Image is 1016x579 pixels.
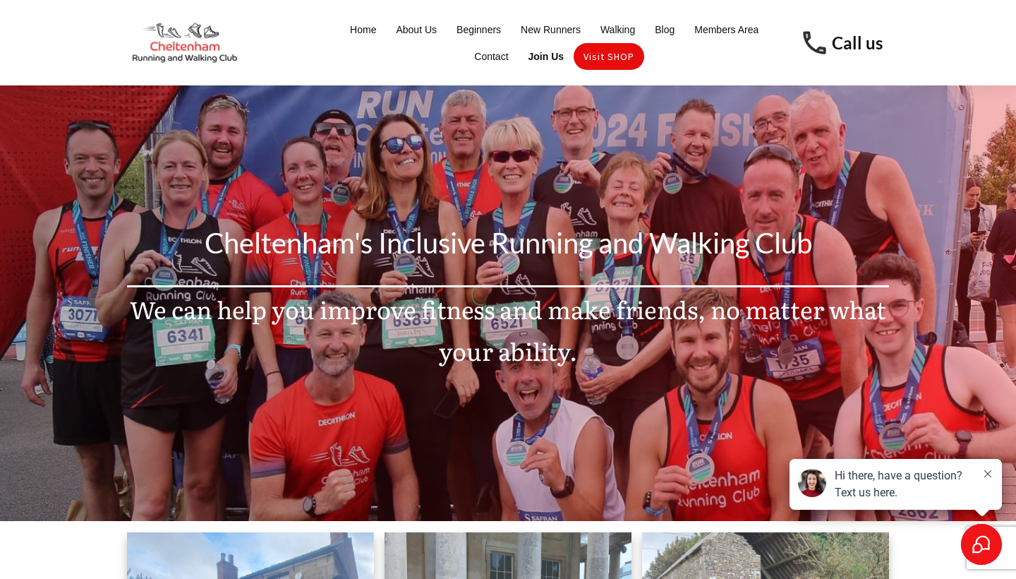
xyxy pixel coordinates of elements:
[521,20,581,40] a: New Runners
[396,20,437,40] a: About Us
[456,20,501,40] a: Beginners
[128,288,888,389] p: We can help you improve fitness and make friends, no matter what your ability.
[350,20,376,40] a: Home
[583,47,634,66] a: Visit SHOP
[655,20,675,40] a: Blog
[528,47,564,66] a: Join Us
[832,32,883,53] a: Call us
[128,218,888,285] p: Cheltenham's Inclusive Running and Walking Club
[600,20,635,40] a: Walking
[694,20,758,40] a: Members Area
[474,47,508,66] a: Contact
[127,20,243,66] img: Cheltenham Running and Walking Club Logo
